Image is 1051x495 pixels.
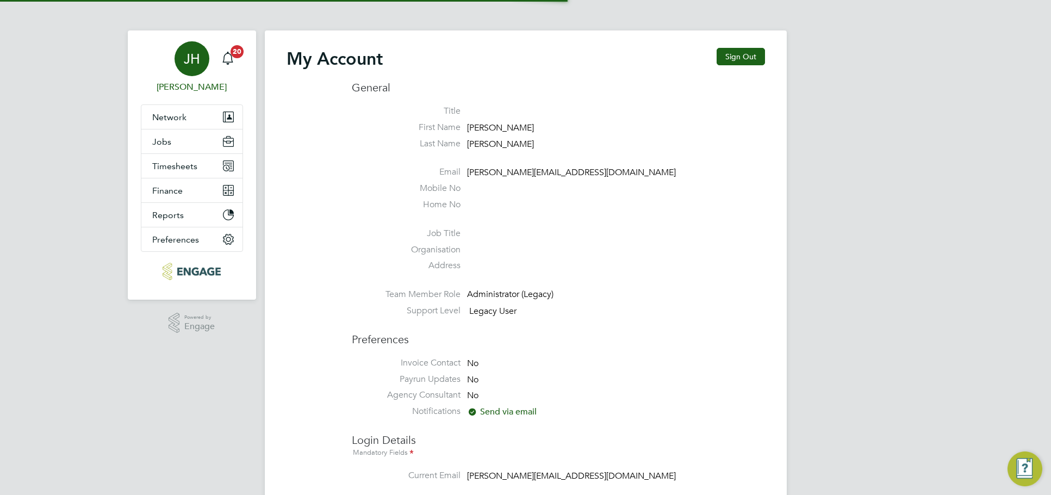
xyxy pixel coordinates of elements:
[141,41,243,94] a: JH[PERSON_NAME]
[467,168,676,178] span: [PERSON_NAME][EMAIL_ADDRESS][DOMAIN_NAME]
[467,122,534,133] span: [PERSON_NAME]
[467,358,478,369] span: No
[352,244,461,256] label: Organisation
[152,185,183,196] span: Finance
[128,30,256,300] nav: Main navigation
[352,321,765,346] h3: Preferences
[352,199,461,211] label: Home No
[1008,451,1042,486] button: Engage Resource Center
[141,129,242,153] button: Jobs
[184,52,200,66] span: JH
[141,178,242,202] button: Finance
[352,422,765,459] h3: Login Details
[469,306,517,317] span: Legacy User
[467,139,534,150] span: [PERSON_NAME]
[352,470,461,481] label: Current Email
[141,203,242,227] button: Reports
[352,289,461,300] label: Team Member Role
[152,161,197,171] span: Timesheets
[467,289,570,300] div: Administrator (Legacy)
[352,166,461,178] label: Email
[352,183,461,194] label: Mobile No
[152,137,171,147] span: Jobs
[141,227,242,251] button: Preferences
[352,228,461,239] label: Job Title
[141,154,242,178] button: Timesheets
[217,41,239,76] a: 20
[152,210,184,220] span: Reports
[352,406,461,417] label: Notifications
[467,406,537,417] span: Send via email
[352,138,461,150] label: Last Name
[141,81,243,94] span: Jess Hogan
[141,105,242,129] button: Network
[184,322,215,331] span: Engage
[352,305,461,317] label: Support Level
[152,234,199,245] span: Preferences
[352,260,461,271] label: Address
[352,81,765,95] h3: General
[184,313,215,322] span: Powered by
[467,374,478,385] span: No
[467,471,676,481] span: [PERSON_NAME][EMAIL_ADDRESS][DOMAIN_NAME]
[152,112,186,122] span: Network
[141,263,243,280] a: Go to home page
[352,374,461,385] label: Payrun Updates
[352,447,765,459] div: Mandatory Fields
[467,391,478,401] span: No
[717,48,765,65] button: Sign Out
[287,48,383,70] h2: My Account
[352,389,461,401] label: Agency Consultant
[352,122,461,133] label: First Name
[163,263,221,280] img: pcrnet-logo-retina.png
[169,313,215,333] a: Powered byEngage
[352,106,461,117] label: Title
[231,45,244,58] span: 20
[352,357,461,369] label: Invoice Contact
